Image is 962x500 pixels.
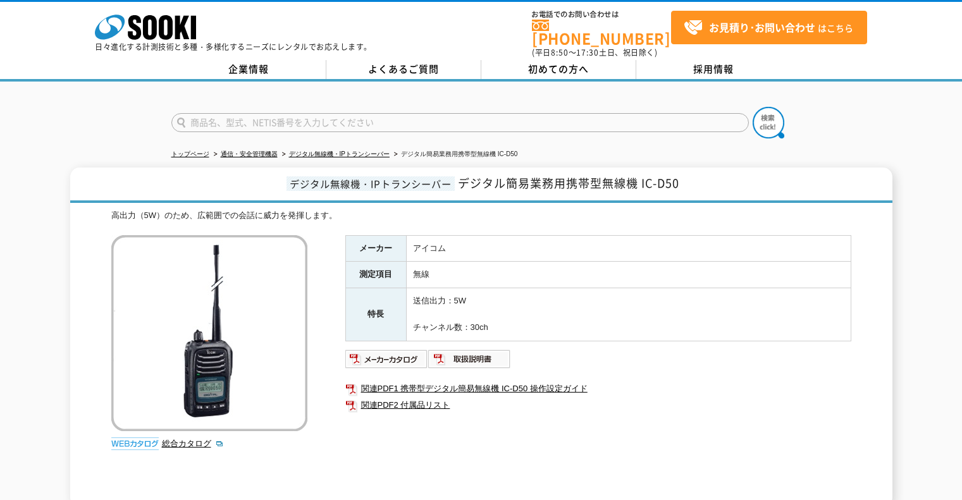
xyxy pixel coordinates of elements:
a: 初めての方へ [481,60,636,79]
span: デジタル無線機・IPトランシーバー [287,176,455,191]
a: メーカーカタログ [345,357,428,367]
a: 通信・安全管理機器 [221,150,278,157]
a: 取扱説明書 [428,357,511,367]
th: メーカー [345,235,406,262]
li: デジタル簡易業務用携帯型無線機 IC-D50 [392,148,517,161]
img: メーカーカタログ [345,349,428,369]
a: 総合カタログ [162,439,224,448]
a: 関連PDF2 付属品リスト [345,397,851,413]
img: webカタログ [111,437,159,450]
td: 送信出力：5W チャンネル数：30ch [406,288,851,341]
img: デジタル簡易業務用携帯型無線機 IC-D50 [111,235,307,431]
a: [PHONE_NUMBER] [532,20,671,46]
div: 高出力（5W）のため、広範囲での会話に威力を発揮します。 [111,209,851,223]
th: 特長 [345,288,406,341]
a: よくあるご質問 [326,60,481,79]
a: 採用情報 [636,60,791,79]
span: はこちら [684,18,853,37]
span: 8:50 [551,47,569,58]
img: btn_search.png [753,107,784,138]
a: お見積り･お問い合わせはこちら [671,11,867,44]
span: 初めての方へ [528,62,589,76]
span: デジタル簡易業務用携帯型無線機 IC-D50 [458,174,679,192]
td: 無線 [406,262,851,288]
strong: お見積り･お問い合わせ [709,20,815,35]
p: 日々進化する計測技術と多種・多様化するニーズにレンタルでお応えします。 [95,43,372,51]
span: 17:30 [576,47,599,58]
img: 取扱説明書 [428,349,511,369]
a: トップページ [171,150,209,157]
td: アイコム [406,235,851,262]
th: 測定項目 [345,262,406,288]
span: お電話でのお問い合わせは [532,11,671,18]
a: 関連PDF1 携帯型デジタル簡易無線機 IC-D50 操作設定ガイド [345,381,851,397]
a: デジタル無線機・IPトランシーバー [289,150,390,157]
a: 企業情報 [171,60,326,79]
span: (平日 ～ 土日、祝日除く) [532,47,657,58]
input: 商品名、型式、NETIS番号を入力してください [171,113,749,132]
